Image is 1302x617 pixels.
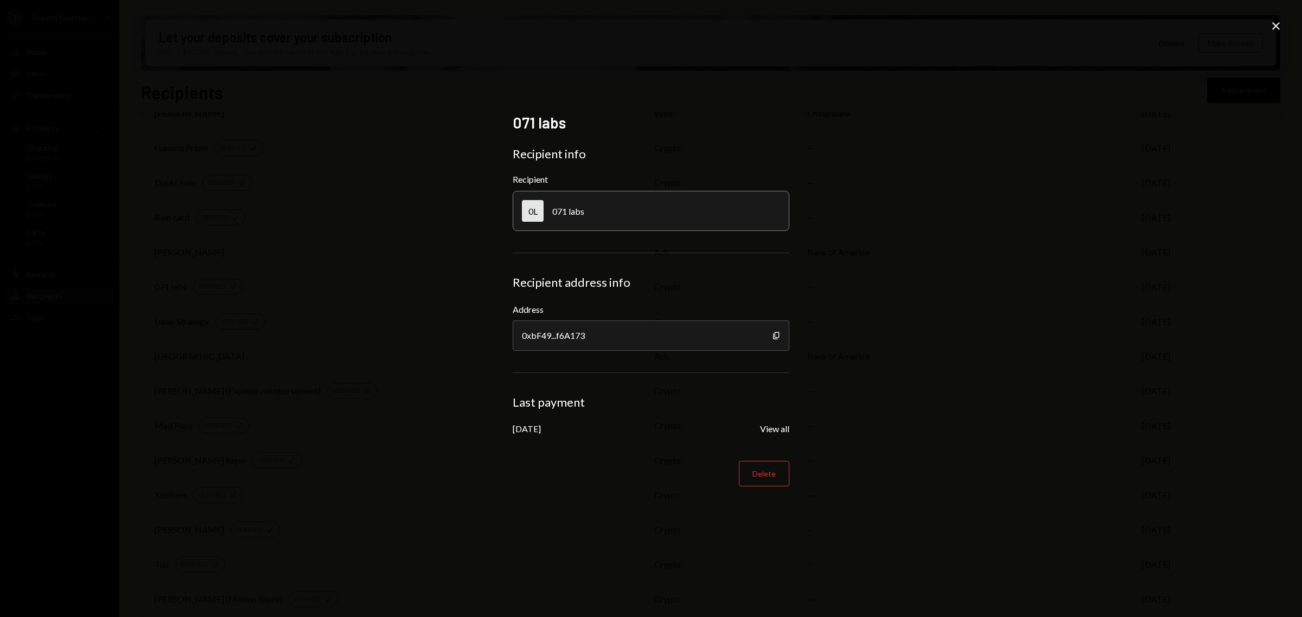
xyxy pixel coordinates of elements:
[513,174,789,184] div: Recipient
[513,423,541,434] div: [DATE]
[522,200,544,222] div: 0L
[739,461,789,486] button: Delete
[513,275,789,290] div: Recipient address info
[513,112,789,133] h2: 071 labs
[513,320,789,351] div: 0xbF49...f6A173
[552,206,584,216] div: 071 labs
[513,146,789,162] div: Recipient info
[760,423,789,435] button: View all
[513,303,789,316] label: Address
[513,395,789,410] div: Last payment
